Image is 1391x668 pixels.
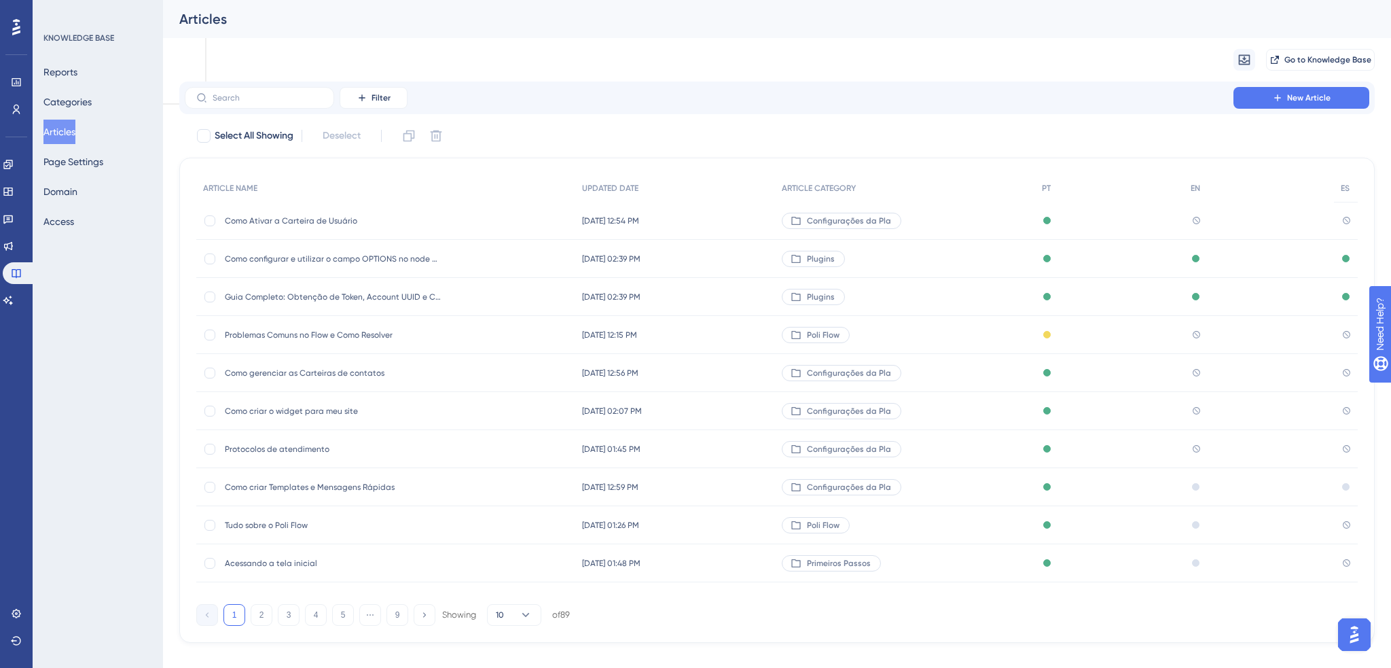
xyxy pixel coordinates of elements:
div: Showing [442,609,476,621]
button: Deselect [310,124,373,148]
iframe: UserGuiding AI Assistant Launcher [1334,614,1375,655]
span: ES [1341,183,1350,194]
span: Filter [372,92,391,103]
span: [DATE] 02:39 PM [582,292,640,302]
span: [DATE] 12:59 PM [582,482,638,493]
span: Primeiros Passos [807,558,871,569]
button: Reports [43,60,77,84]
span: Configurações da Pla [807,368,891,379]
button: Articles [43,120,75,144]
span: Configurações da Pla [807,444,891,455]
button: Access [43,209,74,234]
span: Problemas Comuns no Flow e Como Resolver [225,330,442,340]
button: New Article [1233,87,1369,109]
span: ARTICLE NAME [203,183,257,194]
button: Domain [43,179,77,204]
span: [DATE] 12:56 PM [582,368,638,379]
div: Articles [179,10,1341,29]
span: Como criar Templates e Mensagens Rápidas [225,482,442,493]
span: Select All Showing [215,128,293,144]
span: [DATE] 12:54 PM [582,215,639,226]
span: [DATE] 01:48 PM [582,558,640,569]
span: Configurações da Pla [807,406,891,417]
span: Configurações da Pla [807,215,891,226]
span: ARTICLE CATEGORY [782,183,856,194]
span: Poli Flow [807,330,839,340]
span: [DATE] 12:15 PM [582,330,637,340]
span: UPDATED DATE [582,183,638,194]
span: [DATE] 01:45 PM [582,444,640,455]
span: Go to Knowledge Base [1284,54,1371,65]
span: [DATE] 02:07 PM [582,406,642,417]
span: Need Help? [32,3,85,20]
div: KNOWLEDGE BASE [43,33,114,43]
span: Deselect [323,128,361,144]
span: Tudo sobre o Poli Flow [225,520,442,531]
span: Como criar o widget para meu site [225,406,442,417]
span: Guia Completo: Obtenção de Token, Account UUID e Criação de Aplicação (App) na Poli [225,292,442,302]
span: [DATE] 02:39 PM [582,253,640,264]
button: Page Settings [43,150,103,174]
div: of 89 [552,609,570,621]
span: Como configurar e utilizar o campo OPTIONS no node do n8n [225,253,442,264]
button: 9 [386,604,408,626]
span: Como Ativar a Carteira de Usuário [225,215,442,226]
span: Como gerenciar as Carteiras de contatos [225,368,442,379]
span: Plugins [807,253,835,264]
button: Go to Knowledge Base [1266,49,1375,71]
span: [DATE] 01:26 PM [582,520,639,531]
span: Protocolos de atendimento [225,444,442,455]
button: 10 [487,604,541,626]
span: New Article [1287,92,1331,103]
span: PT [1042,183,1051,194]
button: 1 [223,604,245,626]
span: Poli Flow [807,520,839,531]
input: Search [213,93,323,103]
button: ⋯ [359,604,381,626]
button: 2 [251,604,272,626]
button: Categories [43,90,92,114]
span: Plugins [807,292,835,302]
button: 4 [305,604,327,626]
button: 3 [278,604,300,626]
span: Configurações da Pla [807,482,891,493]
span: EN [1191,183,1200,194]
span: Acessando a tela inicial [225,558,442,569]
button: 5 [332,604,354,626]
button: Filter [340,87,408,109]
span: 10 [496,610,504,620]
